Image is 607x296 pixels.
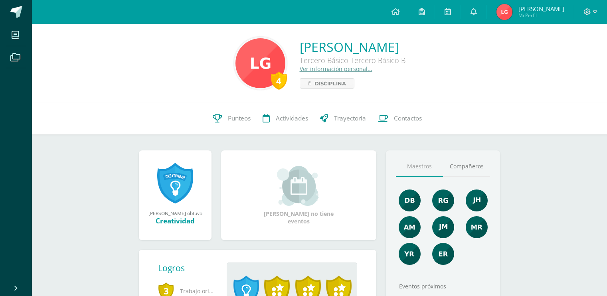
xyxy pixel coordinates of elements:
[372,103,428,134] a: Contactos
[496,4,512,20] img: 68f22fc691a25975abbfbeab9e04d97e.png
[399,243,421,265] img: a8d6c63c82814f34eb5d371db32433ce.png
[228,114,251,122] span: Punteos
[276,114,308,122] span: Actividades
[432,189,454,211] img: c8ce501b50aba4663d5e9c1ec6345694.png
[314,103,372,134] a: Trayectoria
[443,156,490,177] a: Compañeros
[235,38,285,88] img: 4c376c5cd367273456e7c00e88804b6c.png
[158,262,220,274] div: Logros
[518,12,564,19] span: Mi Perfil
[271,71,287,90] div: 4
[300,38,405,55] a: [PERSON_NAME]
[396,282,490,290] div: Eventos próximos
[300,78,354,89] a: Disciplina
[277,166,320,206] img: event_small.png
[399,189,421,211] img: 92e8b7530cfa383477e969a429d96048.png
[334,114,366,122] span: Trayectoria
[300,55,405,65] div: Tercero Básico Tercero Básico B
[396,156,443,177] a: Maestros
[432,216,454,238] img: d63573055912b670afbd603c8ed2a4ef.png
[147,216,204,225] div: Creatividad
[257,103,314,134] a: Actividades
[314,79,346,88] span: Disciplina
[394,114,422,122] span: Contactos
[207,103,257,134] a: Punteos
[466,216,488,238] img: de7dd2f323d4d3ceecd6bfa9930379e0.png
[466,189,488,211] img: 3dbe72ed89aa2680497b9915784f2ba9.png
[399,216,421,238] img: b7c5ef9c2366ee6e8e33a2b1ce8f818e.png
[259,166,339,225] div: [PERSON_NAME] no tiene eventos
[432,243,454,265] img: 6ee8f939e44d4507d8a11da0a8fde545.png
[147,210,204,216] div: [PERSON_NAME] obtuvo
[518,5,564,13] span: [PERSON_NAME]
[300,65,372,73] a: Ver información personal...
